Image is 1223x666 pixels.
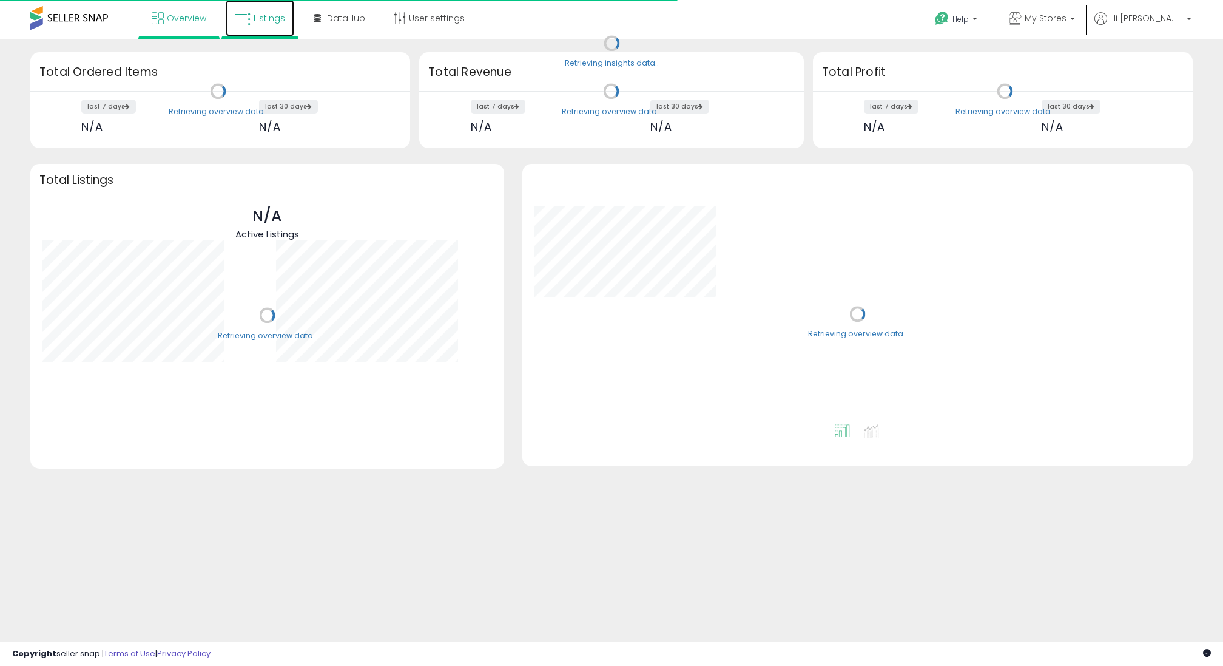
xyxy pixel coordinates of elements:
[327,12,365,24] span: DataHub
[254,12,285,24] span: Listings
[1094,12,1191,39] a: Hi [PERSON_NAME]
[955,106,1054,117] div: Retrieving overview data..
[925,2,989,39] a: Help
[952,14,969,24] span: Help
[808,329,907,340] div: Retrieving overview data..
[1025,12,1066,24] span: My Stores
[167,12,206,24] span: Overview
[218,330,317,341] div: Retrieving overview data..
[1110,12,1183,24] span: Hi [PERSON_NAME]
[169,106,268,117] div: Retrieving overview data..
[562,106,661,117] div: Retrieving overview data..
[934,11,949,26] i: Get Help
